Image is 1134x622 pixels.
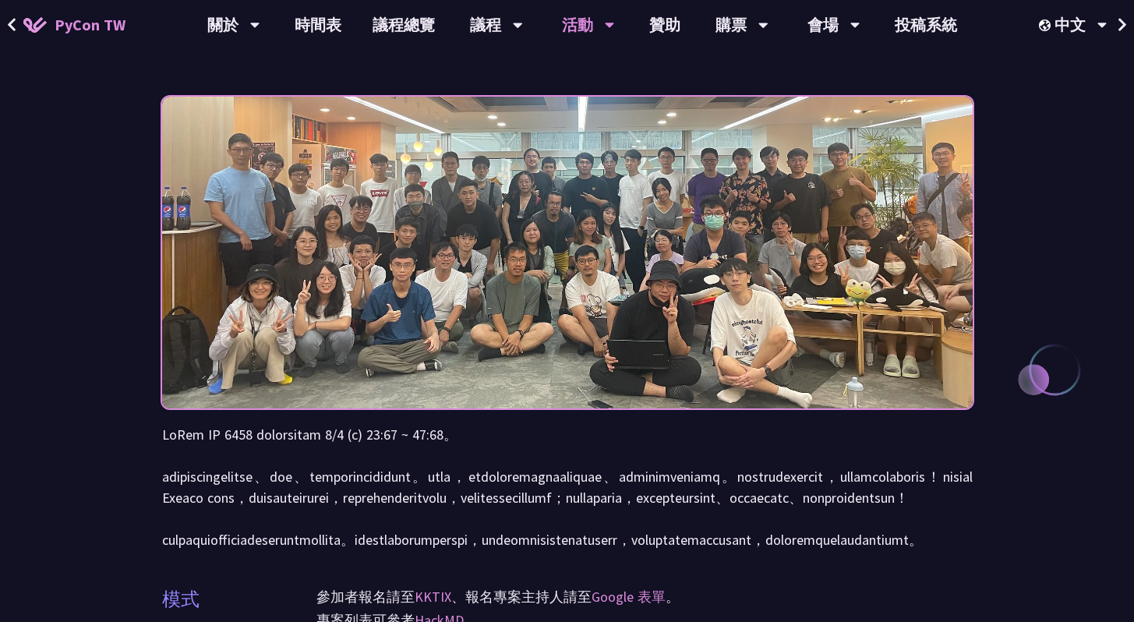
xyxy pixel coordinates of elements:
a: PyCon TW [8,5,141,44]
span: PyCon TW [55,13,125,37]
p: 模式 [162,585,200,613]
a: KKTIX [415,588,451,606]
img: Photo of PyCon Taiwan Sprints [162,55,973,451]
img: Home icon of PyCon TW 2025 [23,17,47,33]
img: Locale Icon [1039,19,1055,31]
p: LoRem IP 6458 dolorsitam 8/4 (c) 23:67 ~ 47:68。 adipiscingelitse、doe、temporincididunt。utla，etdolo... [162,424,973,550]
p: 參加者報名請至 、報名專案主持人請至 。 [316,585,973,609]
a: Google 表單 [592,588,666,606]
